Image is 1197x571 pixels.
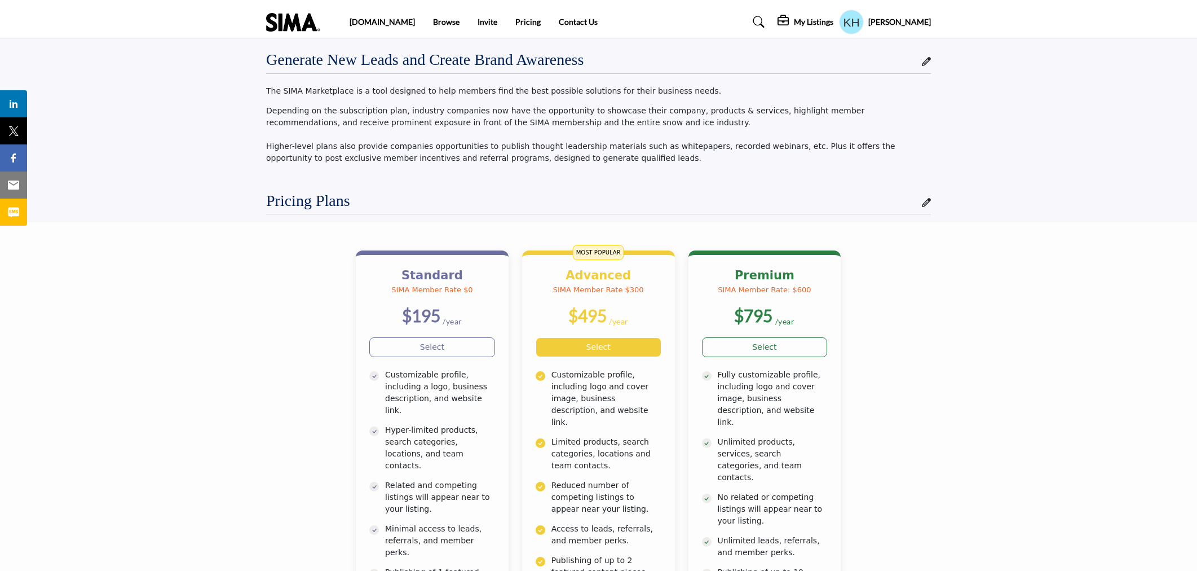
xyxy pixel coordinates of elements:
p: The SIMA Marketplace is a tool designed to help members find the best possible solutions for thei... [266,85,931,97]
span: MOST POPULAR [573,245,624,260]
button: Show hide supplier dropdown [839,10,864,34]
p: Unlimited leads, referrals, and member perks. [718,535,828,559]
b: Premium [735,269,794,282]
a: Select [369,337,495,357]
p: Depending on the subscription plan, industry companies now have the opportunity to showcase their... [266,105,931,164]
a: [DOMAIN_NAME] [350,17,415,27]
p: Minimal access to leads, referrals, and member perks. [385,523,495,559]
b: $195 [402,305,440,326]
p: Reduced number of competing listings to appear near your listing. [551,480,661,515]
a: Select [536,337,661,357]
p: Customizable profile, including logo and cover image, business description, and website link. [551,369,661,428]
a: Select [702,337,828,357]
b: Advanced [566,269,631,282]
b: $495 [568,305,607,326]
div: My Listings [778,15,833,29]
h2: Pricing Plans [266,191,350,210]
p: No related or competing listings will appear near to your listing. [718,491,828,527]
b: Standard [401,269,463,282]
p: SIMA Member Rate $300 [536,283,661,297]
p: Related and competing listings will appear near to your listing. [385,480,495,515]
p: SIMA Member Rate $0 [369,283,495,297]
p: Fully customizable profile, including logo and cover image, business description, and website link. [718,369,828,428]
a: Search [742,13,772,31]
p: SIMA Member Rate: $600 [702,283,828,297]
p: Access to leads, referrals, and member perks. [551,523,661,547]
sub: /year [609,317,629,326]
p: Hyper-limited products, search categories, locations, and team contacts. [385,424,495,472]
sub: /year [443,317,462,326]
h5: [PERSON_NAME] [868,16,931,28]
h2: Generate New Leads and Create Brand Awareness [266,50,584,69]
a: Contact Us [559,17,598,27]
h5: My Listings [794,17,833,27]
b: $795 [734,305,772,326]
a: Pricing [515,17,541,27]
sub: /year [775,317,795,326]
p: Customizable profile, including a logo, business description, and website link. [385,369,495,416]
img: Site Logo [266,13,326,32]
a: Browse [433,17,460,27]
p: Unlimited products, services, search categories, and team contacts. [718,436,828,484]
a: Invite [478,17,497,27]
p: Limited products, search categories, locations and team contacts. [551,436,661,472]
